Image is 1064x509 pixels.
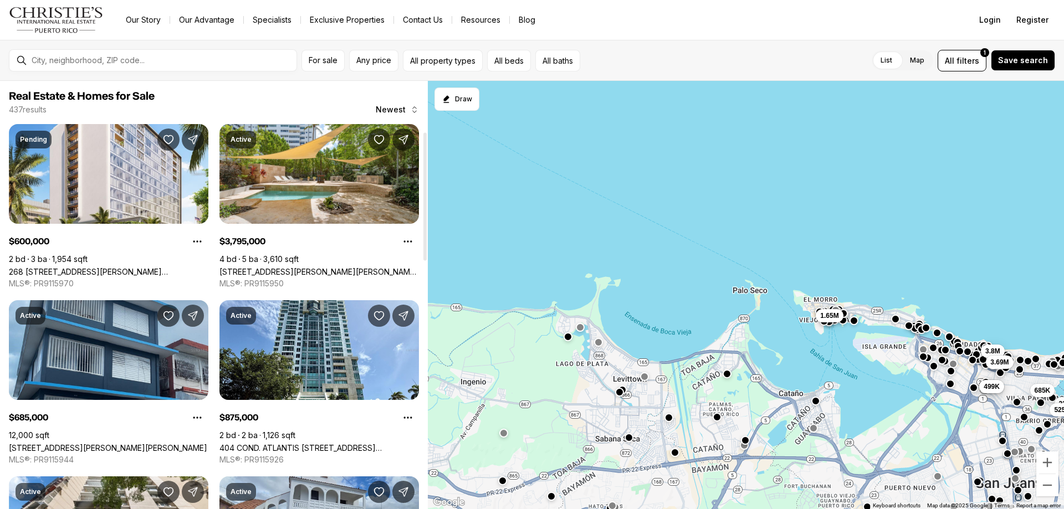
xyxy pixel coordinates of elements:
[872,50,901,70] label: List
[9,443,207,453] a: 309 SEGUNDO RUIZ BELVIS ST, SANTURCE PR, 00915
[369,99,426,121] button: Newest
[9,91,155,102] span: Real Estate & Homes for Sale
[1016,16,1048,24] span: Register
[368,481,390,503] button: Save Property: 373 LUTZ
[231,135,252,144] p: Active
[182,305,204,327] button: Share Property
[816,309,843,322] button: 1.65M
[186,407,208,429] button: Property options
[991,50,1055,71] button: Save search
[309,56,337,65] span: For sale
[945,55,954,66] span: All
[182,128,204,151] button: Share Property
[368,305,390,327] button: Save Property: 404 COND. ATLANTIS AVENIDA DE LA CONSTITUCIÓN #308
[985,347,1000,356] span: 3.8M
[20,135,47,144] p: Pending
[979,16,1001,24] span: Login
[356,56,391,65] span: Any price
[244,12,300,28] a: Specialists
[9,7,104,33] img: logo
[186,230,208,253] button: Property options
[301,50,345,71] button: For sale
[394,12,452,28] button: Contact Us
[1035,386,1051,395] span: 685K
[984,48,986,57] span: 1
[901,50,933,70] label: Map
[20,487,41,496] p: Active
[981,345,1005,358] button: 3.8M
[392,128,415,151] button: Share Property
[986,356,1013,369] button: 3.69M
[979,380,1004,393] button: 499K
[973,9,1007,31] button: Login
[219,267,419,276] a: 11 MANUEL RODRIGUEZ SERRA ST, SAN JUAN PR, 00907
[820,311,838,320] span: 1.65M
[157,305,180,327] button: Save Property: 309 SEGUNDO RUIZ BELVIS ST
[157,481,180,503] button: Save Property: 200 Av. Jesús T. Piñero, 200 AV. JESÚS T. PIÑERO, #21-M
[452,12,509,28] a: Resources
[487,50,531,71] button: All beds
[938,50,986,71] button: Allfilters1
[403,50,483,71] button: All property types
[392,481,415,503] button: Share Property
[956,55,979,66] span: filters
[392,305,415,327] button: Share Property
[349,50,398,71] button: Any price
[397,230,419,253] button: Property options
[397,407,419,429] button: Property options
[170,12,243,28] a: Our Advantage
[9,105,47,114] p: 437 results
[117,12,170,28] a: Our Story
[219,443,419,453] a: 404 COND. ATLANTIS AVENIDA DE LA CONSTITUCIÓN #308, SAN JUAN PR, 00901
[535,50,580,71] button: All baths
[434,88,479,111] button: Start drawing
[1030,384,1055,397] button: 685K
[1010,9,1055,31] button: Register
[182,481,204,503] button: Share Property
[231,311,252,320] p: Active
[368,128,390,151] button: Save Property: 11 MANUEL RODRIGUEZ SERRA ST
[301,12,393,28] a: Exclusive Properties
[510,12,544,28] a: Blog
[984,382,1000,391] span: 499K
[231,487,252,496] p: Active
[20,311,41,320] p: Active
[998,56,1048,65] span: Save search
[157,128,180,151] button: Save Property: 268 AVENIDA JUAN PONCE DE LEON #1402
[990,358,1009,367] span: 3.69M
[376,105,406,114] span: Newest
[9,267,208,276] a: 268 AVENIDA JUAN PONCE DE LEON #1402, SAN JUAN PR, 00917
